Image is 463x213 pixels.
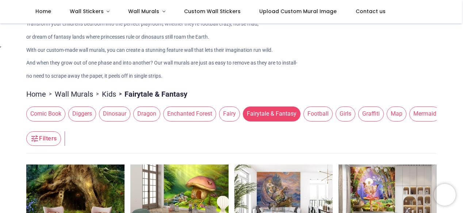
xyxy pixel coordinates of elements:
span: Wall Stickers [70,8,104,15]
a: Home [26,89,46,99]
button: Dinosaur [96,106,130,121]
span: Wall Murals [128,8,159,15]
span: Upload Custom Mural Image [259,8,337,15]
button: Map [384,106,406,121]
span: Dinosaur [99,106,130,121]
p: With our custom-made wall murals, you can create a stunning feature wall that lets their imaginat... [26,47,436,54]
span: Comic Book [26,106,65,121]
button: Fairytale & Fantasy [240,106,301,121]
button: Filters [26,131,61,146]
button: Fairy [216,106,240,121]
span: > [93,90,102,98]
span: Fairytale & Fantasy [243,106,301,121]
span: Mermaid [409,106,440,121]
span: Map [387,106,406,121]
span: Contact us [356,8,386,15]
p: no need to scrape away the paper, it peels off in single strips. [26,73,436,80]
button: Comic Book [23,106,65,121]
span: > [46,90,55,98]
p: or dream of fantasy lands where princesses rule or dinosaurs still roam the Earth. [26,34,436,41]
span: Dragon [133,106,160,121]
span: Graffiti [358,106,384,121]
button: Football [301,106,333,121]
span: Girls [336,106,355,121]
button: Enchanted Forest [160,106,216,121]
p: Transform your children's bedroom into the perfect playroom, whether they're football crazy, hors... [26,20,436,28]
button: Diggers [65,106,96,121]
button: Girls [333,106,355,121]
span: Custom Wall Stickers [184,8,241,15]
span: > [116,90,125,98]
span: Home [35,8,51,15]
span: Diggers [68,106,96,121]
li: Fairytale & Fantasy [116,89,187,99]
span: Fairy [219,106,240,121]
a: Kids [102,89,116,99]
span: Football [303,106,333,121]
button: Graffiti [355,106,384,121]
iframe: Brevo live chat [434,184,456,206]
button: Mermaid [406,106,440,121]
a: Wall Murals [55,89,93,99]
p: And when they grow out of one phase and into another? Our wall murals are just as easy to remove ... [26,59,436,67]
button: Dragon [130,106,160,121]
span: Enchanted Forest [163,106,216,121]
